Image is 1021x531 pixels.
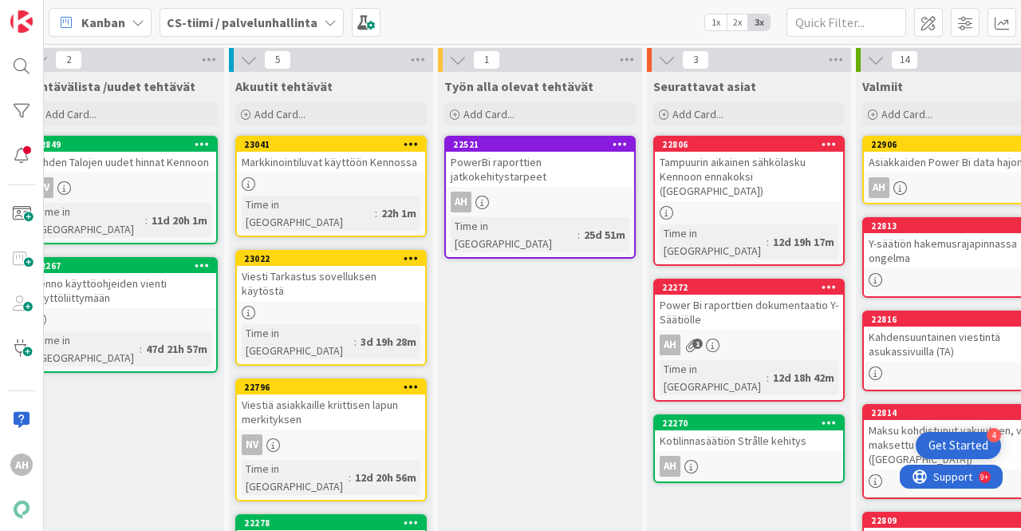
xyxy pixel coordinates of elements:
div: 22270 [662,418,843,429]
div: Time in [GEOGRAPHIC_DATA] [660,224,767,260]
span: 2x [727,14,748,30]
div: AH [451,192,471,212]
span: Tehtävälista /uudet tehtävät [26,78,195,94]
div: AH [660,335,680,355]
div: NV [242,434,262,455]
span: Add Card... [463,107,514,121]
div: 12d 20h 56m [351,469,420,486]
img: avatar [10,498,33,521]
div: NV [28,177,216,198]
div: Time in [GEOGRAPHIC_DATA] [33,331,140,367]
div: 47d 21h 57m [142,340,211,358]
span: 1x [705,14,727,30]
b: CS-tiimi / palvelunhallinta [167,14,317,30]
span: Seurattavat asiat [653,78,756,94]
div: 22806Tampuurin aikainen sähkölasku Kennoon ennakoksi ([GEOGRAPHIC_DATA]) [655,137,843,201]
div: 22278 [244,517,425,529]
span: Add Card... [254,107,306,121]
span: 14 [891,50,918,69]
a: 22521PowerBi raporttien jatkokehitystarpeetAHTime in [GEOGRAPHIC_DATA]:25d 51m [444,136,636,259]
div: AH [655,456,843,477]
div: AH [869,177,889,198]
div: 22270 [655,416,843,430]
div: 22272 [662,282,843,293]
div: 22796Viestiä asiakkaille kriittisen lapun merkityksen [237,380,425,430]
div: 22267 [35,260,216,271]
div: 4 [987,428,1001,442]
div: 22272Power Bi raporttien dokumentaatio Y-Säätiölle [655,280,843,330]
div: 22521 [446,137,634,152]
div: Viesti Tarkastus sovelluksen käytöstä [237,266,425,301]
div: 22267 [28,259,216,273]
div: 22849 [35,139,216,150]
span: : [145,212,148,229]
span: : [375,204,377,222]
span: Add Card... [881,107,932,121]
div: 23022 [244,253,425,264]
span: Support [34,2,73,22]
div: Time in [GEOGRAPHIC_DATA] [451,217,578,252]
div: 22849Lahden Talojen uudet hinnat Kennoon [28,137,216,172]
div: Power Bi raporttien dokumentaatio Y-Säätiölle [655,295,843,330]
div: Time in [GEOGRAPHIC_DATA] [660,360,767,395]
div: 23041 [237,137,425,152]
div: Lahden Talojen uudet hinnat Kennoon [28,152,216,172]
div: 23041Markkinointiluvat käyttöön Kennossa [237,137,425,172]
a: 23022Viesti Tarkastus sovelluksen käytöstäTime in [GEOGRAPHIC_DATA]:3d 19h 28m [235,250,427,366]
div: 22278 [237,516,425,530]
span: : [354,333,357,351]
span: 3x [748,14,770,30]
span: Add Card... [45,107,97,121]
a: 23041Markkinointiluvat käyttöön KennossaTime in [GEOGRAPHIC_DATA]:22h 1m [235,136,427,237]
div: Time in [GEOGRAPHIC_DATA] [33,203,145,238]
div: Markkinointiluvat käyttöön Kennossa [237,152,425,172]
div: Kotilinnasäätiön Strålle kehitys [655,430,843,451]
div: 22806 [662,139,843,150]
div: 12d 18h 42m [769,369,838,386]
div: PowerBi raporttien jatkokehitystarpeet [446,152,634,187]
div: Open Get Started checklist, remaining modules: 4 [916,432,1001,459]
span: Työn alla olevat tehtävät [444,78,593,94]
div: 22521PowerBi raporttien jatkokehitystarpeet [446,137,634,187]
div: 22h 1m [377,204,420,222]
div: 22806 [655,137,843,152]
div: Time in [GEOGRAPHIC_DATA] [242,196,375,231]
img: Visit kanbanzone.com [10,10,33,33]
span: 1 [692,339,703,349]
div: 9+ [81,6,89,19]
div: Time in [GEOGRAPHIC_DATA] [242,324,354,359]
div: 23022 [237,252,425,266]
div: Kenno käyttöohjeiden vienti käyttöliittymään [28,273,216,308]
div: Time in [GEOGRAPHIC_DATA] [242,460,349,495]
div: AH [655,335,843,355]
a: 22806Tampuurin aikainen sähkölasku Kennoon ennakoksi ([GEOGRAPHIC_DATA])Time in [GEOGRAPHIC_DATA]... [653,136,845,266]
span: 3 [682,50,709,69]
span: Kanban [81,13,125,32]
div: AH [10,454,33,476]
div: 23022Viesti Tarkastus sovelluksen käytöstä [237,252,425,301]
span: 2 [55,50,82,69]
span: : [349,469,351,486]
div: 3d 19h 28m [357,333,420,351]
span: : [140,340,142,358]
div: 22272 [655,280,843,295]
span: Add Card... [672,107,723,121]
div: 22796 [244,382,425,393]
a: 22270Kotilinnasäätiön Strålle kehitysAH [653,414,845,483]
div: AH [446,192,634,212]
span: Valmiit [862,78,903,94]
div: 22270Kotilinnasäätiön Strålle kehitys [655,416,843,451]
span: 1 [473,50,500,69]
a: 22849Lahden Talojen uudet hinnat KennoonNVTime in [GEOGRAPHIC_DATA]:11d 20h 1m [26,136,218,244]
div: Viestiä asiakkaille kriittisen lapun merkityksen [237,394,425,430]
div: 25d 51m [580,226,629,244]
span: 5 [264,50,291,69]
div: 22521 [453,139,634,150]
div: Tampuurin aikainen sähkölasku Kennoon ennakoksi ([GEOGRAPHIC_DATA]) [655,152,843,201]
div: Get Started [928,438,988,454]
div: AH [660,456,680,477]
a: 22796Viestiä asiakkaille kriittisen lapun merkityksenNVTime in [GEOGRAPHIC_DATA]:12d 20h 56m [235,378,427,501]
a: 22267Kenno käyttöohjeiden vienti käyttöliittymäänTime in [GEOGRAPHIC_DATA]:47d 21h 57m [26,257,218,373]
span: Akuutit tehtävät [235,78,333,94]
div: 11d 20h 1m [148,212,211,229]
